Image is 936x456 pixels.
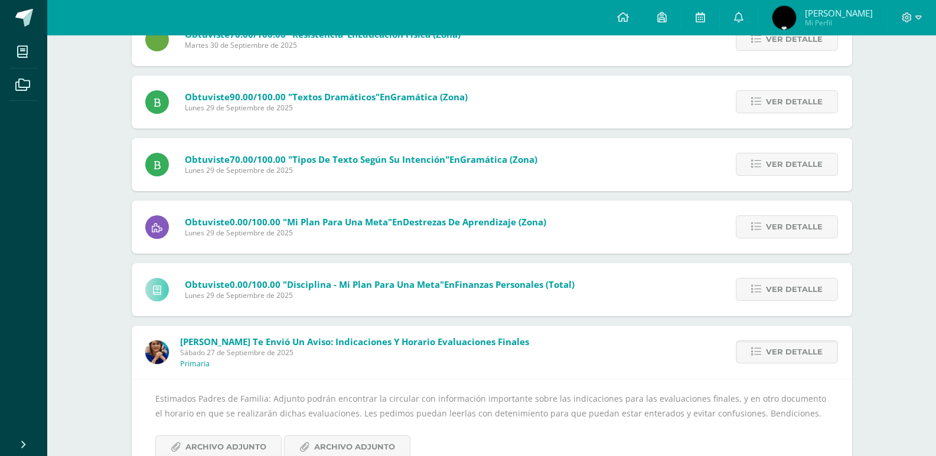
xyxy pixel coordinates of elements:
span: "Mi plan para una meta" [283,216,392,228]
span: 0.00/100.00 [230,216,281,228]
span: Destrezas de Aprendizaje (Zona) [403,216,546,228]
span: 70.00/100.00 [230,153,286,165]
span: Ver detalle [766,28,823,50]
span: 0.00/100.00 [230,278,281,290]
span: Ver detalle [766,91,823,113]
span: Finanzas Personales (Total) [455,278,575,290]
span: [PERSON_NAME] [805,7,873,19]
span: "Disciplina - Mi Plan para una Meta" [283,278,444,290]
span: Lunes 29 de Septiembre de 2025 [185,103,468,113]
span: Gramática (Zona) [460,153,537,165]
span: Obtuviste en [185,216,546,228]
span: Obtuviste en [185,91,468,103]
span: Lunes 29 de Septiembre de 2025 [185,165,537,175]
span: Martes 30 de Septiembre de 2025 [185,40,461,50]
span: "Tipos de texto según su intención" [288,153,449,165]
span: [PERSON_NAME] te envió un aviso: Indicaciones y Horario Evaluaciones Finales [180,336,529,347]
span: Lunes 29 de Septiembre de 2025 [185,228,546,238]
span: Sábado 27 de Septiembre de 2025 [180,347,529,357]
span: "Textos dramáticos" [288,91,380,103]
img: 3b5d3dbc273b296c7711c4ad59741bbc.png [772,6,796,29]
span: Ver detalle [766,216,823,238]
span: 90.00/100.00 [230,91,286,103]
span: Lunes 29 de Septiembre de 2025 [185,290,575,300]
span: Gramática (Zona) [390,91,468,103]
span: Obtuviste en [185,153,537,165]
span: Ver detalle [766,278,823,300]
span: Ver detalle [766,341,823,363]
p: Primaria [180,359,210,369]
span: Ver detalle [766,153,823,175]
img: 5d6f35d558c486632aab3bda9a330e6b.png [145,340,169,364]
span: Obtuviste en [185,278,575,290]
span: Mi Perfil [805,18,873,28]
